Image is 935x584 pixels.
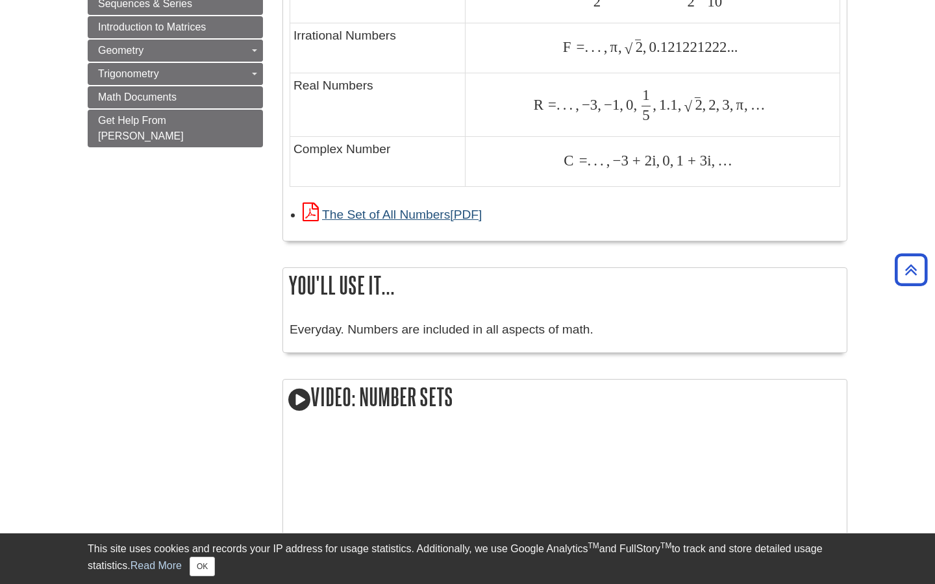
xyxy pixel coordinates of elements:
a: Geometry [88,40,263,62]
span: , [601,39,608,55]
a: Get Help From [PERSON_NAME] [88,110,263,147]
span: . [588,152,592,169]
span: + [684,152,696,169]
h2: Video: Number Sets [283,380,847,417]
span: , [619,97,623,113]
span: = [572,39,585,55]
span: 1 [612,97,619,113]
span: 2 [695,97,702,113]
span: Math Documents [98,91,177,103]
span: F [563,39,572,55]
div: This site uses cookies and records your IP address for usage statistics. Additionally, we use Goo... [88,541,847,576]
span: ‾ [695,97,700,113]
span: Trigonometry [98,68,159,79]
span: π [734,97,745,113]
a: Introduction to Matrices [88,16,263,38]
span: 0 [623,97,633,113]
span: 1 [673,152,683,169]
td: Irrational Numbers [290,23,466,73]
a: Back to Top [890,261,932,278]
span: √ [625,41,633,57]
a: Math Documents [88,86,263,108]
span: , [643,39,647,55]
button: Close [190,557,215,576]
span: = [575,152,588,169]
span: , [702,97,706,113]
span: Geometry [98,45,143,56]
span: i [707,152,711,169]
a: Link opens in new window [303,208,482,221]
span: , [656,152,660,169]
span: C [564,152,574,169]
span: , [716,97,720,113]
span: … [715,152,732,169]
span: , [670,152,674,169]
span: , [653,97,656,113]
span: . [591,152,597,169]
span: … [748,97,766,113]
span: , [597,97,601,113]
span: π [607,39,618,55]
span: Introduction to Matrices [98,21,206,32]
span: 1 [642,87,649,103]
span: 2 [641,152,652,169]
span: 0 [660,152,669,169]
h2: You'll use it... [283,268,847,302]
span: , [730,97,734,113]
span: 3 [719,97,729,113]
span: , [712,152,716,169]
span: 0.121221222... [647,39,738,55]
span: 5 [642,107,649,123]
span: . [560,97,567,113]
span: . [588,39,595,55]
span: i [652,152,656,169]
span: , [604,152,610,169]
span: − [610,152,621,169]
span: . [556,97,560,113]
span: 2 [706,97,716,113]
td: Real Numbers [290,73,466,136]
span: 2 [636,39,643,55]
span: − [579,97,590,113]
span: , [618,39,622,55]
span: 3 [621,152,628,169]
a: Read More [131,560,182,571]
span: , [573,97,579,113]
span: . [597,152,604,169]
span: . [595,39,601,55]
sup: TM [588,541,599,550]
span: Get Help From [PERSON_NAME] [98,115,184,141]
span: . [566,97,573,113]
span: ‾ [636,39,641,55]
span: R [534,97,543,113]
span: . [584,39,588,55]
span: − [601,97,612,113]
span: = [543,97,556,113]
sup: TM [660,541,671,550]
span: + [629,152,641,169]
span: 1.1 [656,97,678,113]
span: , [744,97,748,113]
a: Trigonometry [88,63,263,85]
span: , [678,97,682,113]
p: Everyday. Numbers are included in all aspects of math. [290,321,840,339]
span: 3 [590,97,597,113]
span: 3 [696,152,707,169]
span: √ [684,99,692,115]
span: , [633,97,637,113]
td: Complex Number [290,137,466,187]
